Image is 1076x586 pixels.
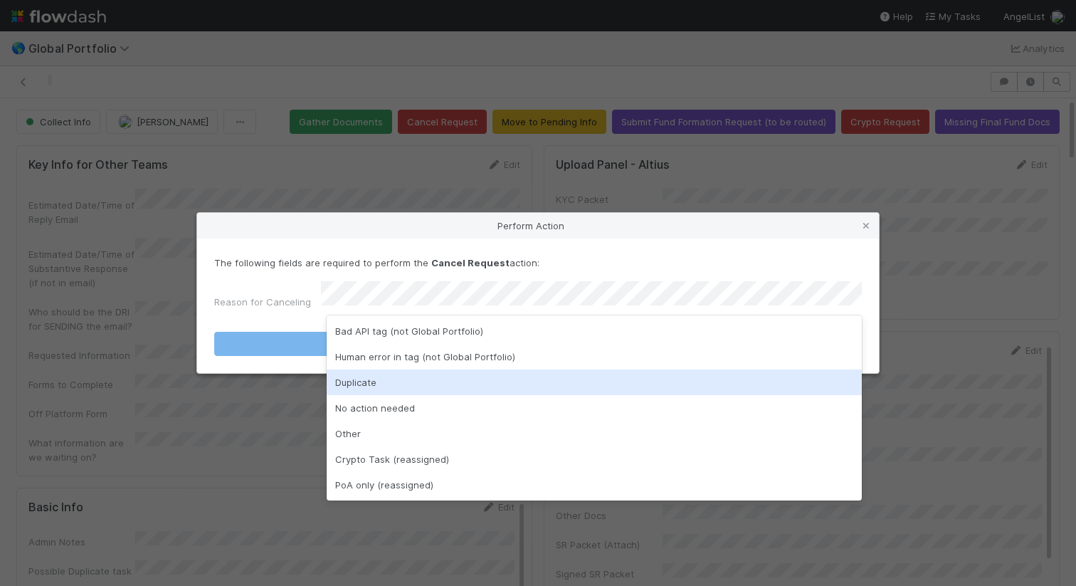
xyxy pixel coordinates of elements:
[327,472,862,498] div: PoA only (reassigned)
[327,421,862,446] div: Other
[327,446,862,472] div: Crypto Task (reassigned)
[431,257,510,268] strong: Cancel Request
[214,256,862,270] p: The following fields are required to perform the action:
[327,318,862,344] div: Bad API tag (not Global Portfolio)
[214,295,311,309] label: Reason for Canceling
[327,370,862,395] div: Duplicate
[197,213,879,239] div: Perform Action
[327,395,862,421] div: No action needed
[214,332,862,356] button: Cancel Request
[327,344,862,370] div: Human error in tag (not Global Portfolio)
